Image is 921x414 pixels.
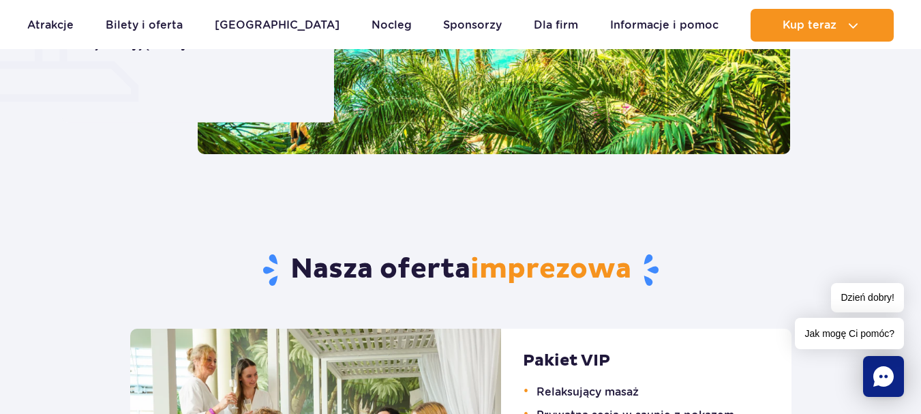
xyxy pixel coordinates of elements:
[523,351,769,371] h2: Pakiet VIP
[106,9,183,42] a: Bilety i oferta
[751,9,894,42] button: Kup teraz
[470,252,631,286] span: imprezowa
[831,283,904,312] span: Dzień dobry!
[27,9,74,42] a: Atrakcje
[863,356,904,397] div: Chat
[528,382,769,400] li: Relaksujący masaż
[783,19,836,31] span: Kup teraz
[795,318,904,349] span: Jak mogę Ci pomóc?
[443,9,502,42] a: Sponsorzy
[610,9,719,42] a: Informacje i pomoc
[534,9,578,42] a: Dla firm
[215,9,339,42] a: [GEOGRAPHIC_DATA]
[61,252,860,288] h2: Nasza oferta
[372,9,412,42] a: Nocleg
